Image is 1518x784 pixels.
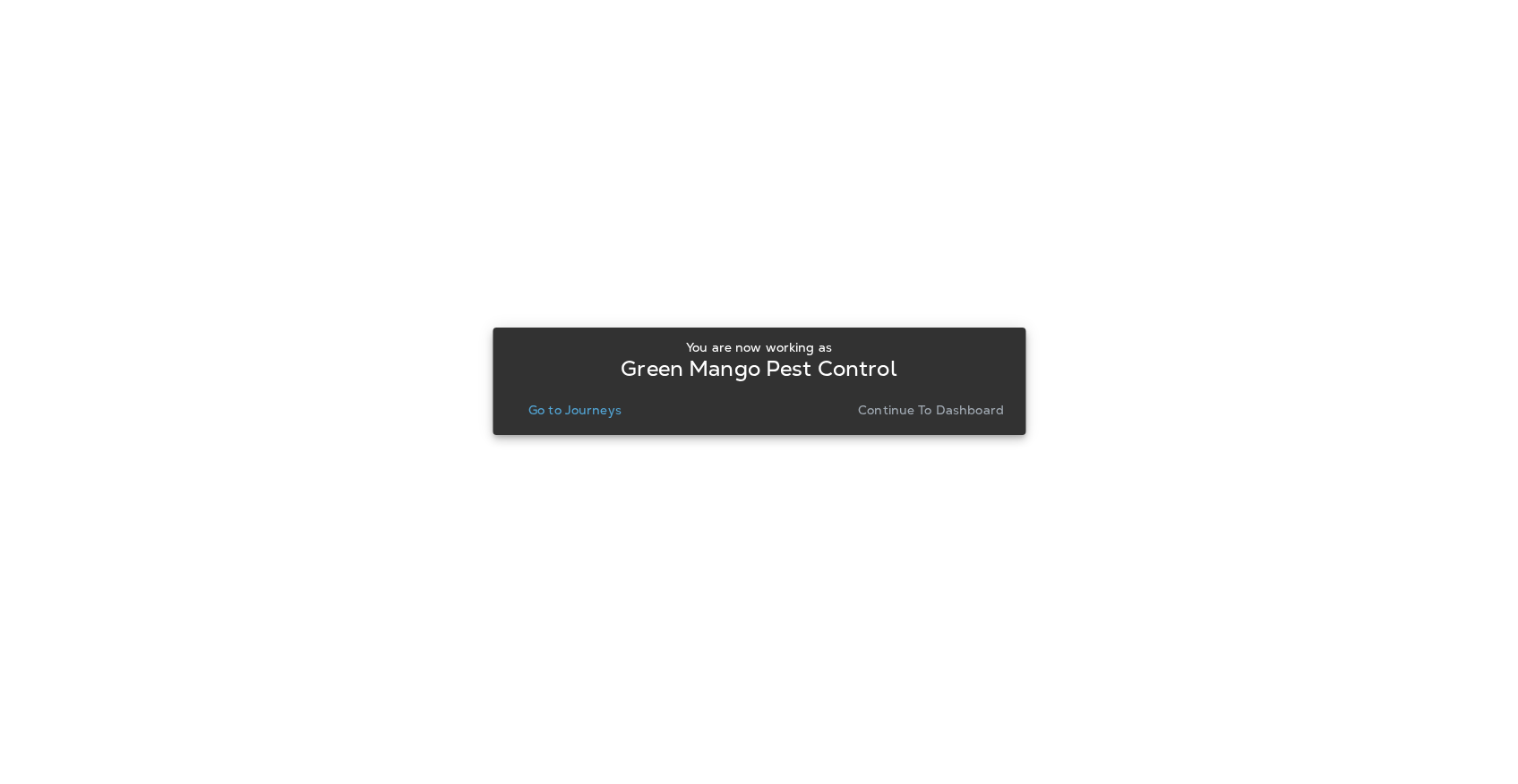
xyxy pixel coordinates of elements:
p: You are now working as [686,340,832,354]
p: Continue to Dashboard [858,403,1004,417]
p: Go to Journeys [528,403,622,417]
p: Green Mango Pest Control [621,362,896,376]
button: Go to Journeys [521,397,629,422]
button: Continue to Dashboard [851,397,1011,422]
